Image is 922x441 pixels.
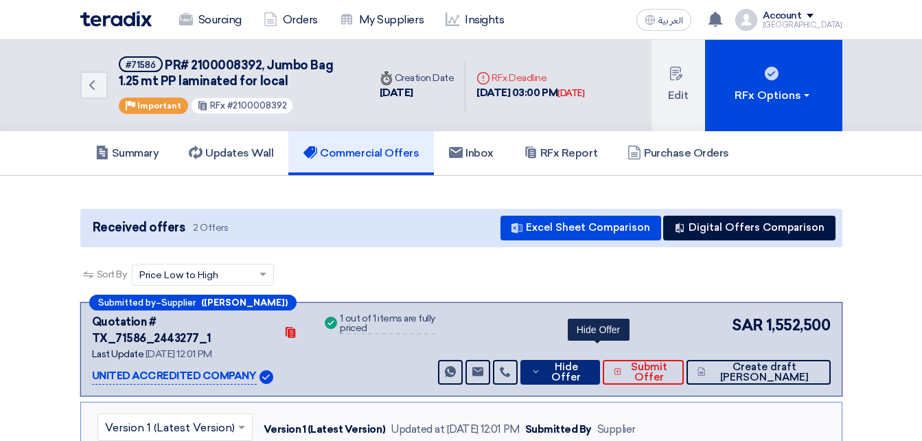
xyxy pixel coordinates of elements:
h5: RFx Report [524,146,597,160]
h5: Updates Wall [189,146,273,160]
div: RFx Deadline [476,71,584,85]
div: RFx Options [735,87,812,104]
span: #2100008392 [227,100,287,111]
span: PR# 2100008392, Jumbo Bag 1.25 mt PP laminated for local [119,58,334,89]
button: Hide Offer [520,360,599,385]
p: UNITED ACCREDITED COMPANY [92,368,257,385]
div: [DATE] [380,85,454,101]
span: 2 Offers [193,221,228,234]
a: My Suppliers [329,5,435,35]
img: profile_test.png [735,9,757,31]
span: Create draft [PERSON_NAME] [709,362,820,383]
a: Updates Wall [174,131,288,175]
img: Teradix logo [80,11,152,27]
div: [DATE] [557,87,584,100]
button: Digital Offers Comparison [663,216,835,240]
span: Price Low to High [139,268,218,282]
button: Edit [652,40,705,131]
a: RFx Report [509,131,612,175]
span: Supplier [161,298,196,307]
div: Quotation # TX_71586_2443277_1 [92,314,276,347]
span: Submit Offer [625,362,673,383]
a: Summary [80,131,174,175]
div: – [89,295,297,310]
button: Submit Offer [603,360,684,385]
a: Inbox [434,131,509,175]
a: Purchase Orders [612,131,744,175]
div: [GEOGRAPHIC_DATA] [763,21,842,29]
span: Received offers [93,218,185,237]
img: Verified Account [260,370,273,384]
span: Hide Offer [544,362,588,383]
h5: PR# 2100008392, Jumbo Bag 1.25 mt PP laminated for local [119,56,352,90]
div: Submitted By [525,422,592,438]
b: ([PERSON_NAME]) [201,298,288,307]
button: RFx Options [705,40,842,131]
div: 1 out of 1 items are fully priced [340,314,435,335]
div: Updated at [DATE] 12:01 PM [391,422,520,438]
div: [DATE] 03:00 PM [476,85,584,101]
h5: Purchase Orders [627,146,729,160]
span: 1,552,500 [766,314,831,337]
h5: Commercial Offers [303,146,419,160]
h5: Inbox [449,146,494,160]
a: Commercial Offers [288,131,434,175]
a: Sourcing [168,5,253,35]
div: Hide Offer [568,319,630,341]
span: Sort By [97,267,127,282]
span: Last Update [92,348,144,360]
button: العربية [636,9,691,31]
a: Insights [435,5,515,35]
span: SAR [732,314,763,337]
span: Submitted by [98,298,156,307]
div: #71586 [126,60,156,69]
div: Version 1 (Latest Version) [264,422,386,438]
span: [DATE] 12:01 PM [146,348,212,360]
span: Important [137,101,181,111]
div: Account [763,10,802,22]
button: Create draft [PERSON_NAME] [687,360,830,385]
button: Excel Sheet Comparison [500,216,661,240]
div: Supplier [597,422,636,438]
span: RFx [210,100,225,111]
a: Orders [253,5,329,35]
span: العربية [658,16,683,25]
div: Creation Date [380,71,454,85]
h5: Summary [95,146,159,160]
